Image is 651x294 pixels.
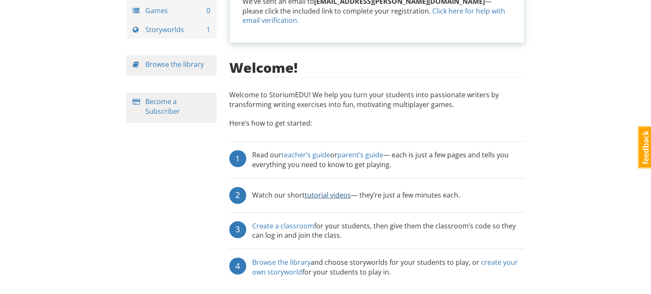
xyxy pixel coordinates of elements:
[145,97,180,116] a: Become a Subscriber
[229,118,525,137] p: Here’s how to get started:
[229,258,246,275] div: 4
[229,187,246,204] div: 2
[252,258,525,277] div: and choose storyworlds for your students to play, or for your students to play in.
[145,60,204,69] a: Browse the library
[126,2,217,20] a: Games 0
[229,90,525,114] p: Welcome to StoriumEDU! We help you turn your students into passionate writers by transforming wri...
[229,60,298,75] h2: Welcome!
[206,25,210,35] span: 1
[252,187,460,204] div: Watch our short — they’re just a few minutes each.
[229,221,246,238] div: 3
[242,6,505,25] a: Click here for help with email verification.
[252,150,525,170] div: Read our or — each is just a few pages and tells you everything you need to know to get playing.
[281,150,330,159] a: teacher’s guide
[252,221,525,241] div: for your students, then give them the classroom’s code so they can log in and join the class.
[252,221,314,231] a: Create a classroom
[229,150,246,167] div: 1
[206,6,210,16] span: 0
[126,21,217,39] a: Storyworlds 1
[252,258,518,277] a: create your own storyworld
[337,150,383,159] a: parent’s guide
[305,190,351,200] a: tutorial videos
[252,258,311,267] a: Browse the library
